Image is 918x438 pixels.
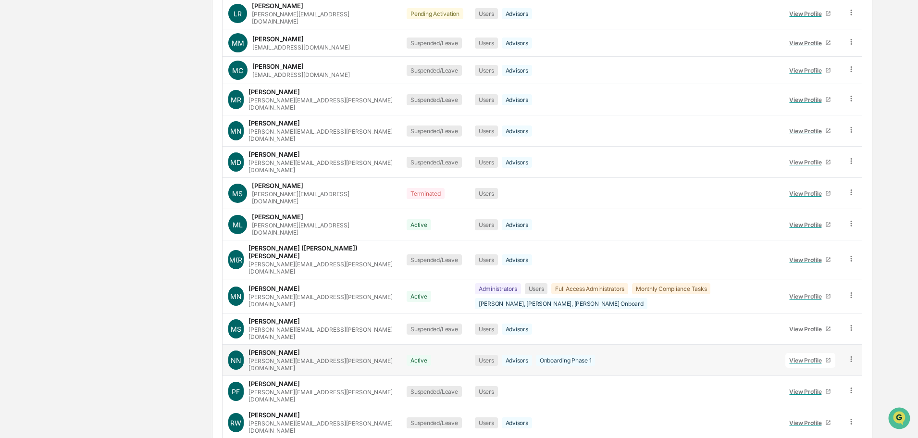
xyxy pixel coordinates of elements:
[10,198,17,205] div: 🖐️
[551,283,628,294] div: Full Access Administrators
[407,65,461,76] div: Suspended/Leave
[80,157,83,164] span: •
[502,94,532,105] div: Advisors
[252,213,303,221] div: [PERSON_NAME]
[475,386,498,397] div: Users
[230,158,241,166] span: MD
[789,39,825,47] div: View Profile
[475,417,498,428] div: Users
[789,256,825,263] div: View Profile
[502,254,532,265] div: Advisors
[248,326,396,340] div: [PERSON_NAME][EMAIL_ADDRESS][PERSON_NAME][DOMAIN_NAME]
[785,252,835,267] a: View Profile
[632,283,710,294] div: Monthly Compliance Tasks
[407,219,431,230] div: Active
[252,11,395,25] div: [PERSON_NAME][EMAIL_ADDRESS][DOMAIN_NAME]
[248,317,300,325] div: [PERSON_NAME]
[475,94,498,105] div: Users
[248,150,300,158] div: [PERSON_NAME]
[43,74,158,83] div: Start new chat
[6,211,64,228] a: 🔎Data Lookup
[475,8,498,19] div: Users
[231,96,241,104] span: MR
[252,35,304,43] div: [PERSON_NAME]
[232,189,243,198] span: MS
[789,388,825,395] div: View Profile
[475,125,498,137] div: Users
[789,419,825,426] div: View Profile
[230,292,242,300] span: MN
[248,285,300,292] div: [PERSON_NAME]
[407,291,431,302] div: Active
[789,67,825,74] div: View Profile
[10,20,175,36] p: How can we help?
[407,355,431,366] div: Active
[789,159,825,166] div: View Profile
[502,65,532,76] div: Advisors
[248,293,396,308] div: [PERSON_NAME][EMAIL_ADDRESS][PERSON_NAME][DOMAIN_NAME]
[502,324,532,335] div: Advisors
[85,131,105,138] span: [DATE]
[30,131,78,138] span: [PERSON_NAME]
[232,388,240,396] span: PF
[475,355,498,366] div: Users
[475,219,498,230] div: Users
[234,10,242,18] span: LR
[475,283,521,294] div: Administrators
[248,159,396,174] div: [PERSON_NAME][EMAIL_ADDRESS][PERSON_NAME][DOMAIN_NAME]
[30,157,78,164] span: [PERSON_NAME]
[475,298,647,309] div: [PERSON_NAME], [PERSON_NAME], [PERSON_NAME] Onboard
[252,190,395,205] div: [PERSON_NAME][EMAIL_ADDRESS][DOMAIN_NAME]
[248,244,396,260] div: [PERSON_NAME] ([PERSON_NAME]) [PERSON_NAME]
[10,216,17,224] div: 🔎
[230,419,241,427] span: RW
[96,238,116,246] span: Pylon
[252,222,395,236] div: [PERSON_NAME][EMAIL_ADDRESS][DOMAIN_NAME]
[502,355,532,366] div: Advisors
[789,10,825,17] div: View Profile
[536,355,595,366] div: Onboarding Phase 1
[10,74,27,91] img: 1746055101610-c473b297-6a78-478c-a979-82029cc54cd1
[475,324,498,335] div: Users
[789,96,825,103] div: View Profile
[407,38,461,49] div: Suspended/Leave
[525,283,548,294] div: Users
[475,157,498,168] div: Users
[10,122,25,137] img: Tammy Steffen
[252,2,303,10] div: [PERSON_NAME]
[232,39,244,47] span: MM
[887,406,913,432] iframe: Open customer support
[502,38,532,49] div: Advisors
[252,71,350,78] div: [EMAIL_ADDRESS][DOMAIN_NAME]
[475,188,498,199] div: Users
[407,125,461,137] div: Suspended/Leave
[407,188,445,199] div: Terminated
[20,74,37,91] img: 8933085812038_c878075ebb4cc5468115_72.jpg
[248,97,396,111] div: [PERSON_NAME][EMAIL_ADDRESS][PERSON_NAME][DOMAIN_NAME]
[785,289,835,304] a: View Profile
[248,261,396,275] div: [PERSON_NAME][EMAIL_ADDRESS][PERSON_NAME][DOMAIN_NAME]
[502,8,532,19] div: Advisors
[789,190,825,197] div: View Profile
[789,221,825,228] div: View Profile
[10,107,64,114] div: Past conversations
[6,193,66,210] a: 🖐️Preclearance
[248,119,300,127] div: [PERSON_NAME]
[407,386,461,397] div: Suspended/Leave
[10,148,25,163] img: Tammy Steffen
[252,182,303,189] div: [PERSON_NAME]
[252,63,304,70] div: [PERSON_NAME]
[785,415,835,430] a: View Profile
[407,254,461,265] div: Suspended/Leave
[70,198,77,205] div: 🗄️
[407,417,461,428] div: Suspended/Leave
[19,215,61,225] span: Data Lookup
[230,127,242,135] span: MN
[85,157,105,164] span: [DATE]
[785,217,835,232] a: View Profile
[252,44,350,51] div: [EMAIL_ADDRESS][DOMAIN_NAME]
[785,322,835,337] a: View Profile
[248,349,300,356] div: [PERSON_NAME]
[407,8,463,19] div: Pending Activation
